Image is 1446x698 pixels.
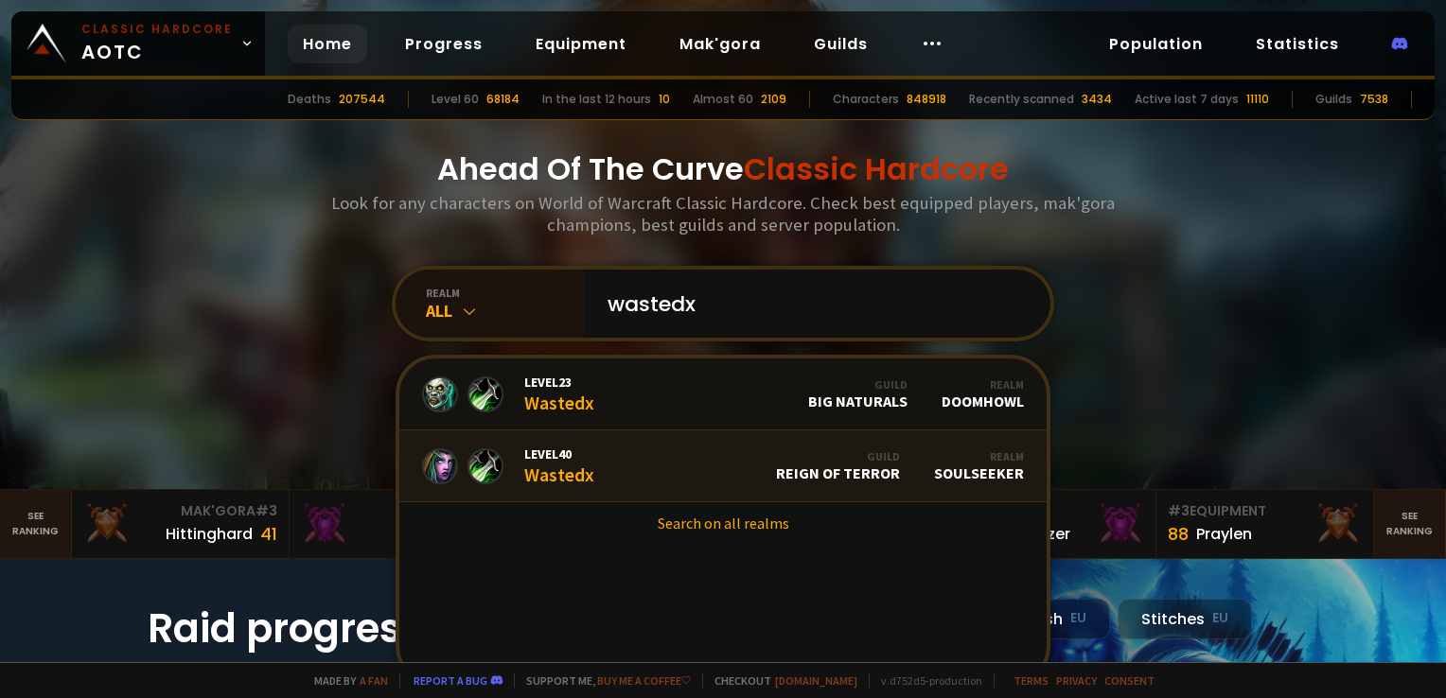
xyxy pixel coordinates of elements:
[414,673,487,688] a: Report a bug
[399,358,1047,430] a: Level23WastedxGuildBig NaturalsRealmDoomhowl
[1135,91,1239,108] div: Active last 7 days
[524,374,594,391] span: Level 23
[744,148,1009,190] span: Classic Hardcore
[303,673,388,688] span: Made by
[437,147,1009,192] h1: Ahead Of The Curve
[596,270,1028,338] input: Search a character...
[83,501,276,521] div: Mak'Gora
[542,91,651,108] div: In the last 12 hours
[664,25,776,63] a: Mak'gora
[775,673,857,688] a: [DOMAIN_NAME]
[520,25,642,63] a: Equipment
[761,91,786,108] div: 2109
[934,449,1024,463] div: Realm
[969,91,1074,108] div: Recently scanned
[290,490,506,558] a: Mak'Gora#2Rivench100
[1374,490,1446,558] a: Seeranking
[426,286,585,300] div: realm
[426,300,585,322] div: All
[514,673,691,688] span: Support me,
[808,377,908,392] div: Guild
[1212,609,1228,628] small: EU
[390,25,498,63] a: Progress
[1168,501,1190,520] span: # 3
[81,21,233,66] span: AOTC
[339,91,385,108] div: 207544
[360,673,388,688] a: a fan
[486,91,520,108] div: 68184
[524,374,594,414] div: Wastedx
[288,91,331,108] div: Deaths
[1156,490,1373,558] a: #3Equipment88Praylen
[399,502,1047,544] a: Search on all realms
[942,377,1024,392] div: Realm
[1118,599,1252,639] div: Stitches
[399,430,1047,502] a: Level40WastedxGuildReign of TerrorRealmSoulseeker
[288,25,367,63] a: Home
[432,91,479,108] div: Level 60
[11,11,265,76] a: Classic HardcoreAOTC
[597,673,691,688] a: Buy me a coffee
[776,449,900,482] div: Reign of Terror
[1056,673,1097,688] a: Privacy
[1241,25,1354,63] a: Statistics
[301,501,494,521] div: Mak'Gora
[1246,91,1269,108] div: 11110
[808,377,908,410] div: Big Naturals
[1082,91,1112,108] div: 3434
[1168,501,1361,521] div: Equipment
[1104,673,1155,688] a: Consent
[702,673,857,688] span: Checkout
[693,91,753,108] div: Almost 60
[524,445,594,486] div: Wastedx
[166,522,253,546] div: Hittinghard
[148,599,526,658] h1: Raid progress
[907,91,946,108] div: 848918
[1360,91,1388,108] div: 7538
[1094,25,1218,63] a: Population
[1070,609,1086,628] small: EU
[72,490,289,558] a: Mak'Gora#3Hittinghard41
[833,91,899,108] div: Characters
[260,521,277,547] div: 41
[256,501,277,520] span: # 3
[942,377,1024,410] div: Doomhowl
[81,21,233,38] small: Classic Hardcore
[799,25,883,63] a: Guilds
[869,673,982,688] span: v. d752d5 - production
[934,449,1024,482] div: Soulseeker
[1168,521,1189,547] div: 88
[1014,673,1049,688] a: Terms
[524,445,594,462] span: Level 40
[659,91,670,108] div: 10
[324,192,1122,236] h3: Look for any characters on World of Warcraft Classic Hardcore. Check best equipped players, mak'g...
[1315,91,1352,108] div: Guilds
[1196,522,1252,546] div: Praylen
[776,449,900,463] div: Guild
